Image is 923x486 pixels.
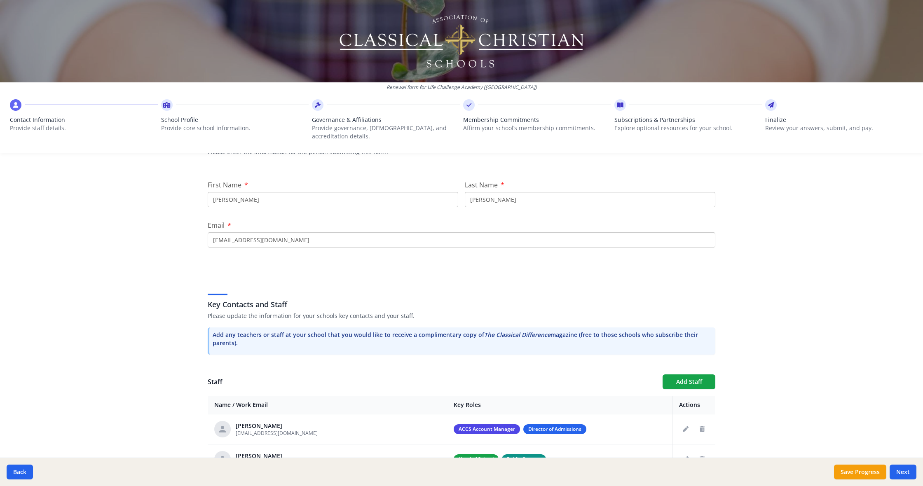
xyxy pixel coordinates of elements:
p: Explore optional resources for your school. [614,124,762,132]
span: Director of Admissions [523,424,586,434]
th: Name / Work Email [208,396,447,414]
th: Key Roles [447,396,672,414]
span: Last Name [465,180,498,189]
span: Membership Commitments [463,116,611,124]
img: Logo [338,12,585,70]
button: Save Progress [834,465,886,479]
span: Subscriptions & Partnerships [614,116,762,124]
th: Actions [672,396,716,414]
button: Add Staff [663,374,715,389]
div: [PERSON_NAME] [236,452,318,460]
button: Next [890,465,916,479]
div: [PERSON_NAME] [236,422,318,430]
p: Add any teachers or staff at your school that you would like to receive a complimentary copy of m... [213,331,712,347]
p: Please update the information for your schools key contacts and your staff. [208,312,715,320]
span: Finalize [765,116,913,124]
span: Public Contact [502,454,546,464]
span: Head of School [454,454,499,464]
i: The Classical Difference [484,331,551,339]
p: Affirm your school’s membership commitments. [463,124,611,132]
p: Review your answers, submit, and pay. [765,124,913,132]
button: Edit staff [679,453,692,466]
p: Provide core school information. [161,124,309,132]
button: Back [7,465,33,479]
span: Email [208,221,225,230]
button: Edit staff [679,423,692,436]
span: Governance & Affiliations [312,116,460,124]
span: School Profile [161,116,309,124]
span: ACCS Account Manager [454,424,520,434]
h3: Key Contacts and Staff [208,299,715,310]
p: Provide staff details. [10,124,158,132]
span: Contact Information [10,116,158,124]
button: Delete staff [696,453,709,466]
h1: Staff [208,377,656,387]
button: Delete staff [696,423,709,436]
span: [EMAIL_ADDRESS][DOMAIN_NAME] [236,430,318,437]
span: First Name [208,180,241,189]
p: Provide governance, [DEMOGRAPHIC_DATA], and accreditation details. [312,124,460,140]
